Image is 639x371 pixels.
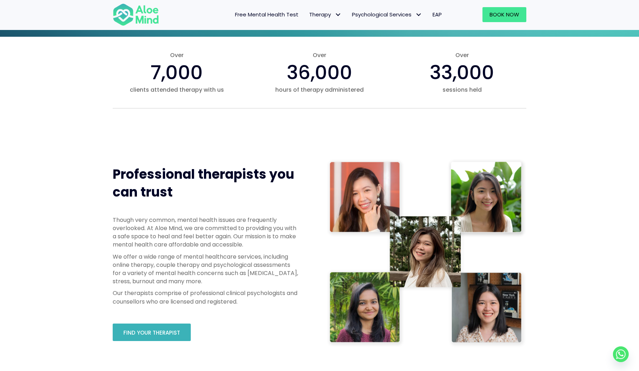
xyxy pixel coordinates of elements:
[352,11,422,18] span: Psychological Services
[287,59,352,86] span: 36,000
[613,346,629,362] a: Whatsapp
[427,7,447,22] a: EAP
[113,51,241,59] span: Over
[333,10,343,20] span: Therapy: submenu
[235,11,298,18] span: Free Mental Health Test
[168,7,447,22] nav: Menu
[490,11,519,18] span: Book Now
[255,51,384,59] span: Over
[113,216,298,249] p: Though very common, mental health issues are frequently overlooked. At Aloe Mind, we are committe...
[347,7,427,22] a: Psychological ServicesPsychological Services: submenu
[113,324,191,341] a: Find your therapist
[430,59,494,86] span: 33,000
[123,329,180,336] span: Find your therapist
[304,7,347,22] a: TherapyTherapy: submenu
[113,3,159,26] img: Aloe mind Logo
[150,59,203,86] span: 7,000
[482,7,526,22] a: Book Now
[309,11,341,18] span: Therapy
[230,7,304,22] a: Free Mental Health Test
[113,165,294,201] span: Professional therapists you can trust
[398,51,526,59] span: Over
[413,10,424,20] span: Psychological Services: submenu
[113,86,241,94] span: clients attended therapy with us
[327,158,526,348] img: Therapist collage
[398,86,526,94] span: sessions held
[433,11,442,18] span: EAP
[255,86,384,94] span: hours of therapy administered
[113,289,298,305] p: Our therapists comprise of professional clinical psychologists and counsellors who are licensed a...
[113,253,298,286] p: We offer a wide range of mental healthcare services, including online therapy, couple therapy and...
